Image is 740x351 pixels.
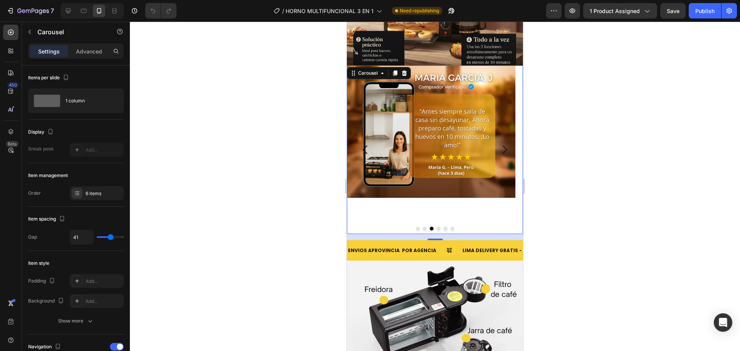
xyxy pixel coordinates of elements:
strong: LIMA DELIVERY GRATIS - CONTRA ENTREGA [116,226,222,232]
input: Auto [70,230,93,244]
div: Add... [86,278,122,285]
div: Publish [695,7,715,15]
div: Display [28,127,55,137]
span: Save [667,8,679,14]
p: Advanced [76,47,102,55]
button: 7 [3,3,57,18]
div: 450 [7,82,18,88]
div: Order [28,190,41,197]
div: Gap [28,234,37,241]
div: Open Intercom Messenger [714,313,732,332]
button: 1 product assigned [583,3,657,18]
div: 6 items [86,190,122,197]
div: Undo/Redo [145,3,177,18]
div: Background [28,296,66,306]
button: Publish [689,3,721,18]
div: Show more [58,317,94,325]
span: / [282,7,284,15]
button: Save [660,3,686,18]
div: Item management [28,172,68,179]
span: Need republishing [400,7,439,14]
iframe: Design area [347,22,523,351]
span: HORNO MULTIFUNCIONAL 3 EN 1 [286,7,373,15]
div: Padding [28,276,57,286]
div: Items per slide [28,73,71,83]
button: Show more [28,314,124,328]
span: 1 product assigned [590,7,640,15]
p: Settings [38,47,60,55]
div: Sneak peek [28,145,54,152]
div: Item style [28,260,49,267]
p: 7 [50,6,54,15]
p: Carousel [37,27,103,37]
div: Add... [86,298,122,305]
div: 1 column [66,92,113,110]
div: Item spacing [28,214,67,224]
div: Beta [6,141,18,147]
